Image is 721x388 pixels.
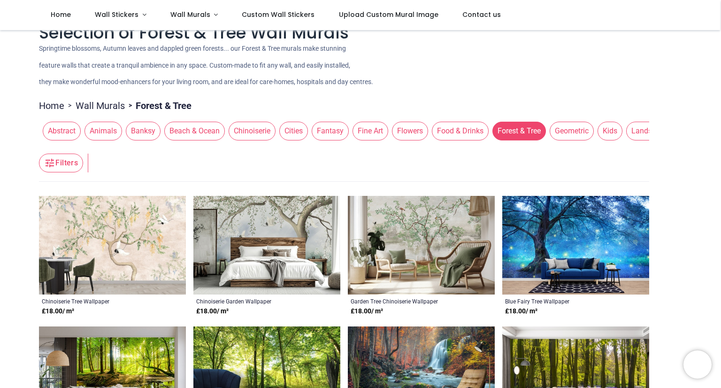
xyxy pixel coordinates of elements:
button: Beach & Ocean [161,122,225,140]
img: Garden Tree Chinoiserie Wall Mural Wallpaper [348,196,495,295]
button: Cities [276,122,308,140]
button: Filters [39,154,83,172]
button: Abstract [39,122,81,140]
button: Chinoiserie [225,122,276,140]
span: Chinoiserie [229,122,276,140]
h1: Selection of Forest & Tree Wall Murals [39,21,682,44]
button: Flowers [388,122,428,140]
button: Geometric [546,122,594,140]
strong: £ 18.00 / m² [351,307,383,316]
img: Chinoiserie Garden Wall Mural Wallpaper [193,196,340,295]
span: Banksy [126,122,161,140]
span: Fantasy [312,122,349,140]
span: Contact us [462,10,501,19]
span: Custom Wall Stickers [242,10,314,19]
a: Garden Tree Chinoiserie Wallpaper [351,297,464,305]
span: Cities [279,122,308,140]
span: Fine Art [353,122,388,140]
span: Flowers [392,122,428,140]
span: Wall Stickers [95,10,138,19]
span: Abstract [43,122,81,140]
span: > [64,101,76,110]
strong: £ 18.00 / m² [505,307,537,316]
span: Forest & Tree [492,122,546,140]
strong: £ 18.00 / m² [42,307,74,316]
span: Home [51,10,71,19]
span: Food & Drinks [432,122,489,140]
button: Animals [81,122,122,140]
a: Home [39,99,64,112]
span: Upload Custom Mural Image [339,10,438,19]
span: Animals [84,122,122,140]
li: Forest & Tree [125,99,192,112]
a: Chinoiserie Garden Wallpaper [196,297,309,305]
img: Blue Fairy Tree Wall Mural Wallpaper [502,196,649,295]
strong: £ 18.00 / m² [196,307,229,316]
span: Beach & Ocean [164,122,225,140]
button: Banksy [122,122,161,140]
span: Kids [598,122,622,140]
a: Wall Murals [76,99,125,112]
img: Chinoiserie Tree Wall Mural Wallpaper [39,196,186,295]
iframe: Brevo live chat [683,350,712,379]
a: Chinoiserie Tree Wallpaper [42,297,155,305]
span: Landscapes [626,122,677,140]
span: Wall Murals [170,10,210,19]
button: Food & Drinks [428,122,489,140]
button: Landscapes [622,122,677,140]
p: Springtime blossoms, Autumn leaves and dappled green forests... our Forest & Tree murals make stu... [39,44,682,54]
span: > [125,101,136,110]
span: Geometric [550,122,594,140]
button: Fine Art [349,122,388,140]
button: Kids [594,122,622,140]
p: feature walls that create a tranquil ambience in any space. Custom-made to fit any wall, and easi... [39,61,682,70]
button: Fantasy [308,122,349,140]
p: they make wonderful mood-enhancers for your living room, and are ideal for care-homes, hospitals ... [39,78,682,87]
button: Forest & Tree [489,122,546,140]
a: Blue Fairy Tree Wallpaper [505,297,618,305]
